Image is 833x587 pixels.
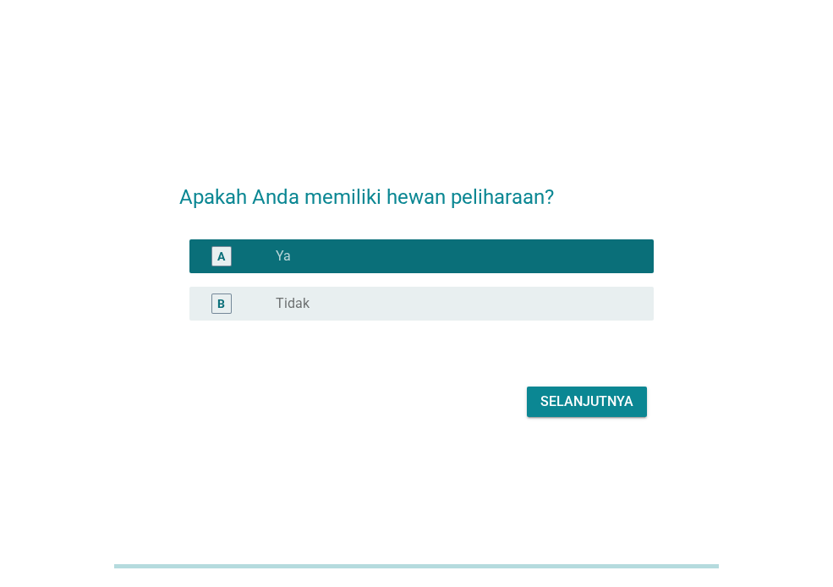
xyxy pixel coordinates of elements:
[217,248,225,266] div: A
[179,165,654,212] h2: Apakah Anda memiliki hewan peliharaan?
[217,295,225,313] div: B
[527,387,647,417] button: Selanjutnya
[540,392,633,412] div: Selanjutnya
[276,295,310,312] label: Tidak
[276,248,291,265] label: Ya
